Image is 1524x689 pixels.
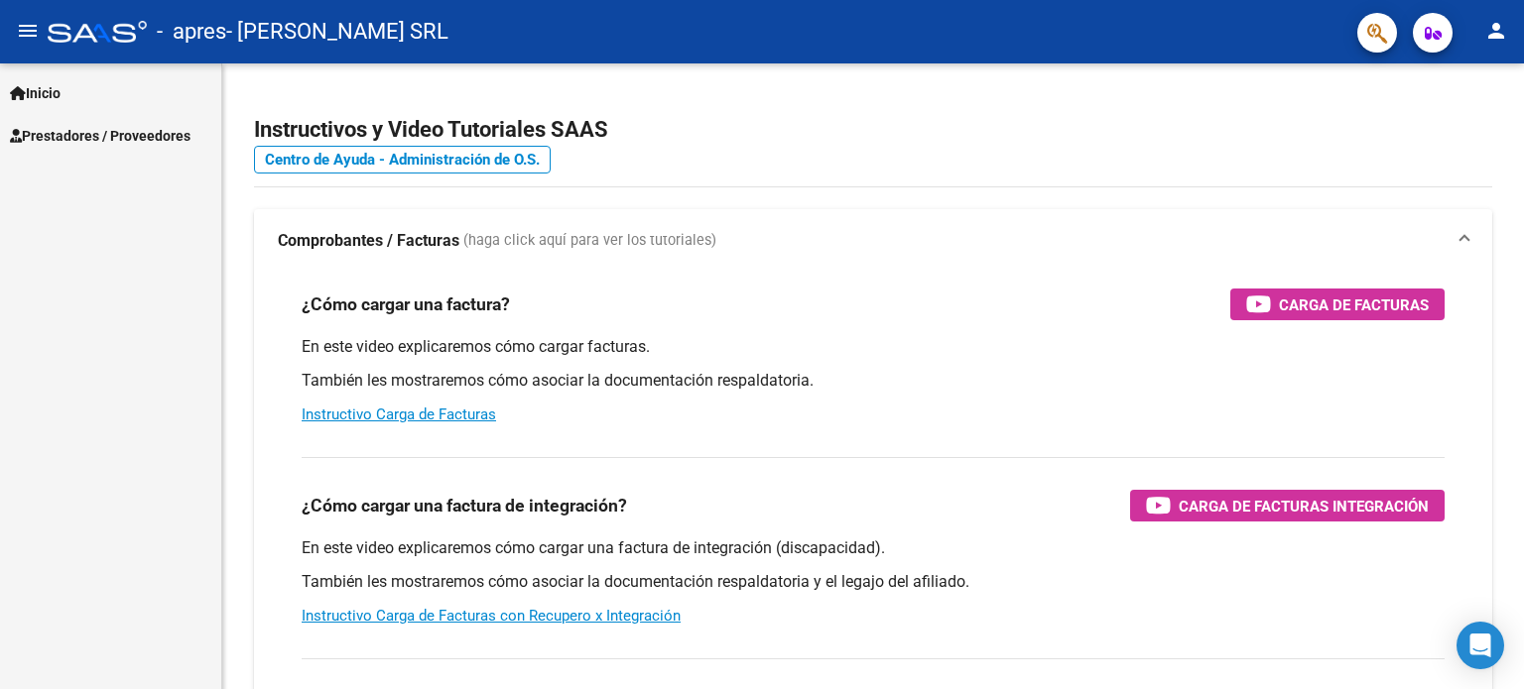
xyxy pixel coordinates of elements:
[1279,292,1429,317] span: Carga de Facturas
[1484,19,1508,43] mat-icon: person
[302,405,496,423] a: Instructivo Carga de Facturas
[254,209,1492,273] mat-expansion-panel-header: Comprobantes / Facturas (haga click aquí para ver los tutoriales)
[302,607,681,625] a: Instructivo Carga de Facturas con Recupero x Integración
[463,230,716,252] span: (haga click aquí para ver los tutoriales)
[278,230,459,252] strong: Comprobantes / Facturas
[1230,288,1445,320] button: Carga de Facturas
[10,125,190,147] span: Prestadores / Proveedores
[254,146,551,173] a: Centro de Ayuda - Administración de O.S.
[1457,622,1504,669] div: Open Intercom Messenger
[254,111,1492,149] h2: Instructivos y Video Tutoriales SAAS
[157,10,226,54] span: - apres
[302,290,510,318] h3: ¿Cómo cargar una factura?
[302,370,1445,392] p: También les mostraremos cómo asociar la documentación respaldatoria.
[302,336,1445,358] p: En este video explicaremos cómo cargar facturas.
[302,492,627,519] h3: ¿Cómo cargar una factura de integración?
[1130,490,1445,521] button: Carga de Facturas Integración
[10,82,61,104] span: Inicio
[302,537,1445,559] p: En este video explicaremos cómo cargar una factura de integración (discapacidad).
[226,10,448,54] span: - [PERSON_NAME] SRL
[1179,494,1429,518] span: Carga de Facturas Integración
[16,19,40,43] mat-icon: menu
[302,571,1445,593] p: También les mostraremos cómo asociar la documentación respaldatoria y el legajo del afiliado.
